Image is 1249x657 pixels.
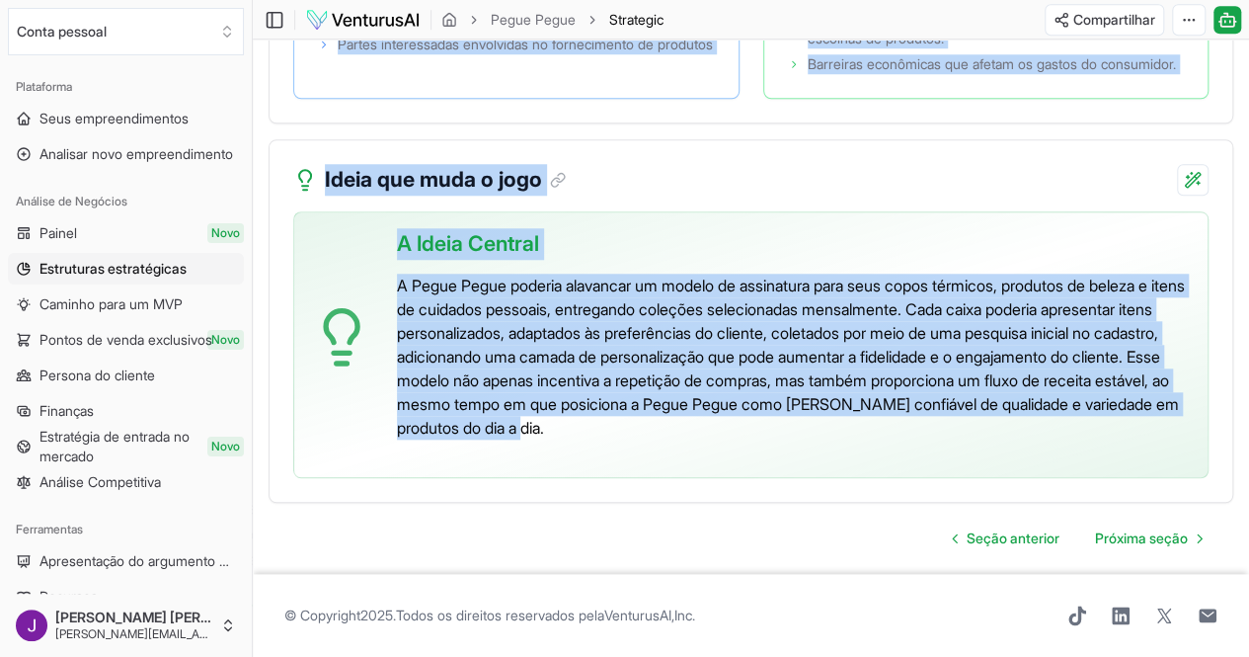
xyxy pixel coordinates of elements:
a: Persona do cliente [8,360,244,391]
font: Todos os direitos reservados pela [396,607,604,623]
font: Novo [211,225,240,240]
font: Plataforma [16,79,72,94]
font: Persona do cliente [39,367,155,383]
font: © Copyright [284,607,360,623]
a: Seus empreendimentos [8,103,244,134]
font: 2025. [360,607,396,623]
font: Ideia que muda o jogo [325,166,542,192]
font: A Pegue Pegue poderia alavancar um modelo de assinatura para seus copos térmicos, produtos de bel... [397,276,1185,438]
font: Seus empreendimentos [39,110,189,126]
font: Novo [211,439,240,453]
font: Estruturas estratégicas [39,260,187,277]
font: Pegue Pegue [491,11,576,28]
img: logotipo [305,8,421,32]
a: Caminho para um MVP [8,288,244,320]
a: Analisar novo empreendimento [8,138,244,170]
font: Painel [39,224,77,241]
font: [PERSON_NAME] [PERSON_NAME] [55,609,281,625]
font: Próxima seção [1095,530,1188,546]
a: Ir para a página anterior [937,519,1075,558]
a: Apresentação do argumento de venda [8,545,244,577]
font: Seção anterior [967,530,1059,546]
font: Finanças [39,402,94,419]
font: Compartilhar [1073,11,1155,28]
nav: migalhas de pão [441,10,664,30]
a: Ir para a próxima página [1079,519,1217,558]
font: A Ideia Central [397,230,539,256]
font: Caminho para um MVP [39,295,183,312]
font: Análise de Negócios [16,194,127,208]
a: Finanças [8,395,244,427]
font: Análise Competitiva [39,473,161,490]
a: PainelNovo [8,217,244,249]
font: Inc. [674,607,695,623]
a: Recursos [8,581,244,613]
a: Estruturas estratégicas [8,253,244,285]
font: Partes interessadas envolvidas no fornecimento de produtos [338,36,713,52]
a: Pontos de venda exclusivosNovo [8,324,244,356]
font: Recursos [39,588,98,605]
font: Pontos de venda exclusivos [39,331,212,348]
a: VenturusAI, [604,607,674,623]
font: Apresentação do argumento de venda [39,552,276,569]
a: Análise Competitiva [8,466,244,498]
font: Ferramentas [16,522,83,536]
font: Analisar novo empreendimento [39,145,233,162]
a: Estratégia de entrada no mercadoNovo [8,431,244,462]
font: Novo [211,332,240,347]
button: [PERSON_NAME] [PERSON_NAME][PERSON_NAME][EMAIL_ADDRESS][DOMAIN_NAME] [8,602,244,649]
a: Pegue Pegue [491,10,576,30]
font: Barreiras econômicas que afetam os gastos do consumidor. [808,55,1176,72]
img: ACg8ocIC5P0sVtnBRoWuE7_xVWg3CnC-qluto0FYiyM7BeNzIrUe5g=s96-c [16,610,47,641]
nav: paginação [937,519,1217,558]
span: Strategic [609,10,664,30]
button: Selecione uma organização [8,8,244,55]
font: Conta pessoal [17,23,107,40]
button: Compartilhar [1045,4,1164,36]
font: [PERSON_NAME][EMAIL_ADDRESS][DOMAIN_NAME] [55,626,341,641]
